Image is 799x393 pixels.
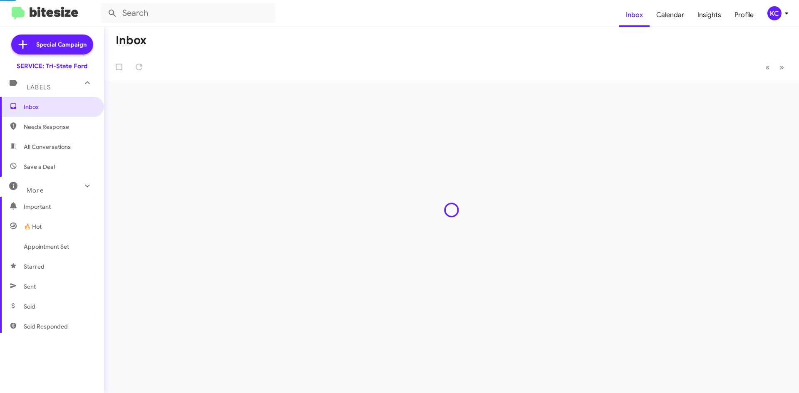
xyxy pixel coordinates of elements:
[24,222,42,231] span: 🔥 Hot
[24,143,71,151] span: All Conversations
[24,242,69,251] span: Appointment Set
[17,62,87,70] div: SERVICE: Tri-State Ford
[24,123,94,131] span: Needs Response
[11,35,93,54] a: Special Campaign
[691,3,728,27] a: Insights
[24,262,45,271] span: Starred
[760,59,775,76] button: Previous
[101,3,275,23] input: Search
[27,187,44,194] span: More
[24,103,94,111] span: Inbox
[24,163,55,171] span: Save a Deal
[774,59,789,76] button: Next
[24,302,35,311] span: Sold
[728,3,760,27] a: Profile
[27,84,51,91] span: Labels
[24,203,94,211] span: Important
[767,6,782,20] div: KC
[765,62,770,72] span: «
[116,34,146,47] h1: Inbox
[36,40,87,49] span: Special Campaign
[761,59,789,76] nav: Page navigation example
[619,3,650,27] a: Inbox
[650,3,691,27] a: Calendar
[760,6,790,20] button: KC
[24,322,68,331] span: Sold Responded
[779,62,784,72] span: »
[24,282,36,291] span: Sent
